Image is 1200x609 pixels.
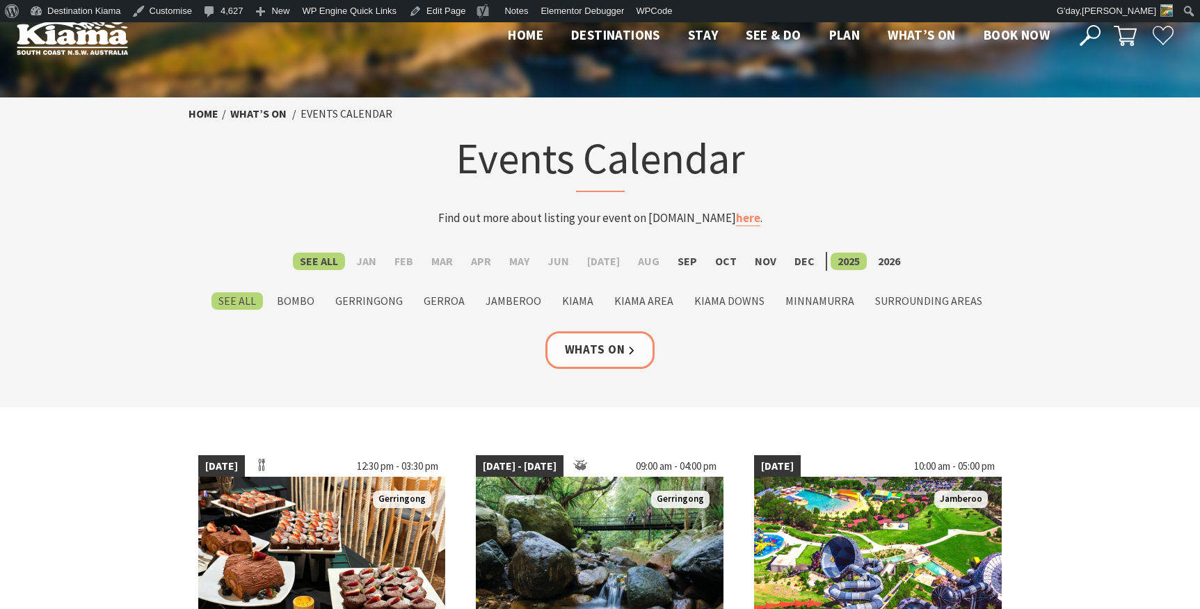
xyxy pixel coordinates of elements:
[328,292,410,310] label: Gerringong
[350,455,445,477] span: 12:30 pm - 03:30 pm
[651,491,710,508] span: Gerringong
[502,253,536,270] label: May
[888,26,956,43] span: What’s On
[607,292,680,310] label: Kiama Area
[328,130,873,192] h1: Events Calendar
[871,253,907,270] label: 2026
[629,455,723,477] span: 09:00 am - 04:00 pm
[631,253,666,270] label: Aug
[328,209,873,228] p: Find out more about listing your event on [DOMAIN_NAME] .
[198,455,245,477] span: [DATE]
[17,17,128,55] img: Kiama Logo
[476,455,563,477] span: [DATE] - [DATE]
[688,26,719,43] span: Stay
[778,292,861,310] label: Minnamurra
[349,253,383,270] label: Jan
[708,253,744,270] label: Oct
[417,292,472,310] label: Gerroa
[571,26,660,43] span: Destinations
[787,253,822,270] label: Dec
[671,253,704,270] label: Sep
[230,106,287,121] a: What’s On
[270,292,321,310] label: Bombo
[831,253,867,270] label: 2025
[736,210,760,226] a: here
[545,331,655,368] a: Whats On
[189,106,218,121] a: Home
[211,292,263,310] label: See All
[508,26,543,43] span: Home
[479,292,548,310] label: Jamberoo
[494,24,1064,47] nav: Main Menu
[580,253,627,270] label: [DATE]
[907,455,1002,477] span: 10:00 am - 05:00 pm
[373,491,431,508] span: Gerringong
[424,253,460,270] label: Mar
[464,253,498,270] label: Apr
[984,26,1050,43] span: Book now
[301,105,392,123] li: Events Calendar
[687,292,771,310] label: Kiama Downs
[754,455,801,477] span: [DATE]
[387,253,420,270] label: Feb
[934,491,988,508] span: Jamberoo
[293,253,345,270] label: See All
[541,253,576,270] label: Jun
[1082,6,1156,16] span: [PERSON_NAME]
[746,26,801,43] span: See & Do
[748,253,783,270] label: Nov
[829,26,861,43] span: Plan
[555,292,600,310] label: Kiama
[868,292,989,310] label: Surrounding Areas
